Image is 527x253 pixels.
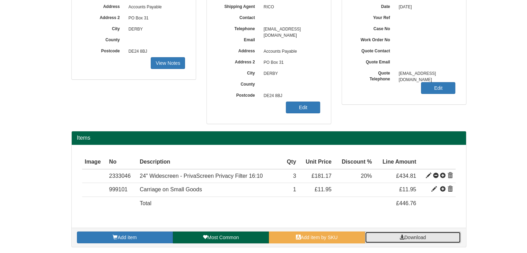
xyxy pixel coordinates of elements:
[282,155,299,169] th: Qty
[396,173,416,179] span: £434.81
[217,57,260,65] label: Address 2
[395,68,456,79] span: [EMAIL_ADDRESS][DOMAIN_NAME]
[260,68,320,79] span: DERBY
[352,2,395,10] label: Date
[352,68,395,82] label: Quote Telephone
[137,197,282,210] td: Total
[301,235,338,240] span: Add item by SKU
[395,2,456,13] span: [DATE]
[260,90,320,102] span: DE24 8BJ
[352,57,395,65] label: Quote Email
[396,200,416,206] span: £446.76
[311,173,332,179] span: £181.17
[315,186,332,192] span: £11.95
[125,13,185,24] span: PO Box 31
[217,2,260,10] label: Shipping Agent
[106,155,137,169] th: No
[217,46,260,54] label: Address
[140,186,202,192] span: Carriage on Small Goods
[217,68,260,76] label: City
[260,57,320,68] span: PO Box 31
[352,24,395,32] label: Case No
[293,173,296,179] span: 3
[82,155,106,169] th: Image
[217,35,260,43] label: Email
[399,186,416,192] span: £11.95
[293,186,296,192] span: 1
[207,235,239,240] span: Most Common
[106,183,137,197] td: 999101
[421,82,455,94] a: Edit
[82,46,125,54] label: Postcode
[365,232,461,243] a: Download
[299,155,334,169] th: Unit Price
[117,235,137,240] span: Add item
[217,24,260,32] label: Telephone
[77,135,461,141] h2: Items
[334,155,375,169] th: Discount %
[260,24,320,35] span: [EMAIL_ADDRESS][DOMAIN_NAME]
[352,35,395,43] label: Work Order No
[125,2,185,13] span: Accounts Payable
[260,46,320,57] span: Accounts Payable
[140,173,263,179] span: 24" Widescreen - PrivaScreen Privacy Filter 16:10
[151,57,185,69] a: View Notes
[404,235,426,240] span: Download
[82,24,125,32] label: City
[125,24,185,35] span: DERBY
[82,35,125,43] label: County
[82,13,125,21] label: Address 2
[106,169,137,183] td: 2333046
[361,173,372,179] span: 20%
[82,2,125,10] label: Address
[352,46,395,54] label: Quote Contact
[286,102,320,113] a: Edit
[375,155,419,169] th: Line Amount
[260,2,320,13] span: RICO
[137,155,282,169] th: Description
[217,13,260,21] label: Contact
[217,79,260,87] label: County
[352,13,395,21] label: Your Ref
[125,46,185,57] span: DE24 8BJ
[217,90,260,98] label: Postcode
